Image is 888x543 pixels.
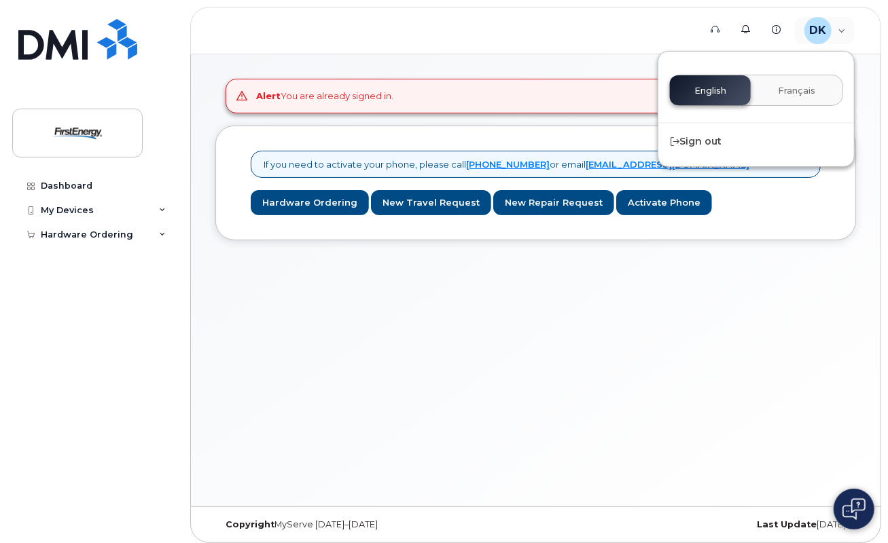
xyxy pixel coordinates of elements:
[257,90,394,102] div: You are already signed in.
[371,190,491,215] a: New Travel Request
[778,86,815,96] span: Français
[757,519,817,529] strong: Last Update
[586,159,749,170] a: [EMAIL_ADDRESS][DOMAIN_NAME]
[226,519,274,529] strong: Copyright
[251,190,369,215] a: Hardware Ordering
[643,519,856,530] div: [DATE]
[658,129,854,154] div: Sign out
[215,519,429,530] div: MyServe [DATE]–[DATE]
[842,498,866,520] img: Open chat
[257,90,281,101] strong: Alert
[466,159,550,170] a: [PHONE_NUMBER]
[493,190,614,215] a: New Repair Request
[616,190,712,215] a: Activate Phone
[264,158,749,171] p: If you need to activate your phone, please call or email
